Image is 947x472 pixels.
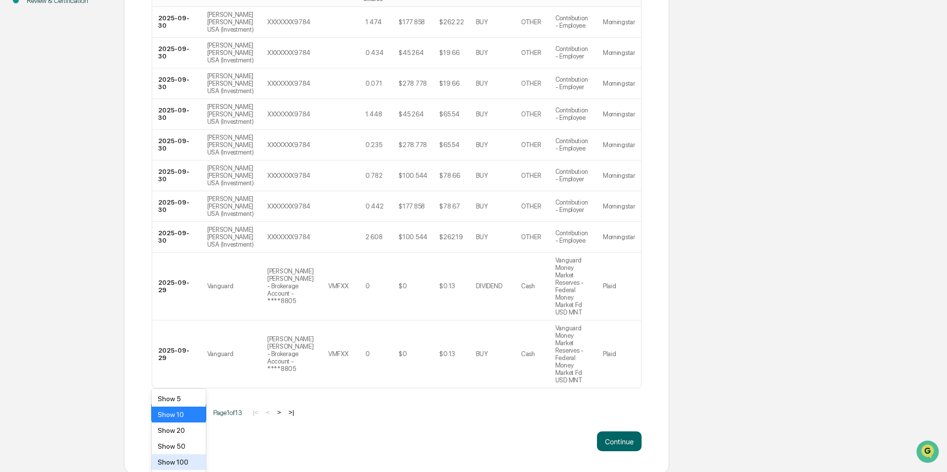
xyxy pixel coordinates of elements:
div: $100.544 [399,172,427,179]
td: 2025-09-30 [152,68,201,99]
div: $78.67 [439,203,460,210]
button: > [274,408,284,417]
div: 🔎 [10,145,18,153]
div: [PERSON_NAME] [PERSON_NAME] USA (Investment) [207,72,255,95]
div: $262.22 [439,18,464,26]
td: Morningstar [597,38,641,68]
iframe: Open customer support [915,439,942,466]
div: [PERSON_NAME] [PERSON_NAME] USA (Investment) [207,103,255,125]
div: 1.448 [365,110,382,118]
button: < [263,408,273,417]
div: 🖐️ [10,126,18,134]
div: 0 [365,350,370,358]
div: DIVIDEND [476,282,502,290]
div: 0.235 [365,141,382,149]
td: 2025-09-30 [152,191,201,222]
div: OTHER [521,233,541,241]
div: OTHER [521,110,541,118]
div: Show 20 [152,422,206,438]
div: $19.66 [439,80,459,87]
td: XXXXXXX9784 [261,191,322,222]
div: Contribution - Employer [555,168,591,183]
span: Pylon [99,168,120,175]
img: 1746055101610-c473b297-6a78-478c-a979-82029cc54cd1 [10,76,28,94]
div: Contribution - Employee [555,137,591,152]
div: $65.54 [439,110,459,118]
div: 2.608 [365,233,383,241]
div: $45.264 [399,110,423,118]
div: OTHER [521,49,541,56]
div: [PERSON_NAME] [PERSON_NAME] USA (Investment) [207,134,255,156]
td: Morningstar [597,160,641,191]
div: VMFXX [328,282,349,290]
div: $177.858 [399,18,425,26]
div: Vanguard [207,350,234,358]
button: Continue [597,431,642,451]
td: Morningstar [597,68,641,99]
button: |< [250,408,261,417]
td: Morningstar [597,191,641,222]
div: 0 [365,282,370,290]
td: XXXXXXX9784 [261,68,322,99]
td: 2025-09-30 [152,160,201,191]
td: XXXXXXX9784 [261,130,322,160]
td: Plaid [597,253,641,320]
div: BUY [476,233,487,241]
div: [PERSON_NAME] [PERSON_NAME] USA (Investment) [207,42,255,64]
div: BUY [476,141,487,149]
div: Cash [521,350,535,358]
td: 2025-09-30 [152,222,201,253]
div: Contribution - Employee [555,106,591,121]
td: XXXXXXX9784 [261,99,322,130]
div: $0.13 [439,350,455,358]
div: Show 5 [152,391,206,407]
a: 🗄️Attestations [68,121,127,139]
td: Morningstar [597,130,641,160]
button: >| [286,408,297,417]
div: $177.858 [399,203,425,210]
p: How can we help? [10,21,180,37]
span: Attestations [82,125,123,135]
div: BUY [476,203,487,210]
div: [PERSON_NAME] [PERSON_NAME] USA (Investment) [207,195,255,217]
div: Vanguard Money Market Reserves - Federal Money Market Fd USD MNT [555,324,591,384]
div: $0 [399,282,407,290]
td: [PERSON_NAME] [PERSON_NAME] - Brokerage Account - ****8805 [261,253,322,320]
div: 0.434 [365,49,384,56]
div: OTHER [521,141,541,149]
div: 0.442 [365,203,384,210]
div: 0.782 [365,172,383,179]
div: $262.19 [439,233,463,241]
div: [PERSON_NAME] [PERSON_NAME] USA (Investment) [207,226,255,248]
div: OTHER [521,203,541,210]
div: OTHER [521,172,541,179]
div: OTHER [521,18,541,26]
div: $278.778 [399,141,427,149]
span: Page 1 of 13 [213,409,242,417]
td: 2025-09-30 [152,38,201,68]
div: Contribution - Employer [555,45,591,60]
div: Contribution - Employee [555,229,591,244]
div: Contribution - Employer [555,76,591,91]
td: Morningstar [597,222,641,253]
div: [PERSON_NAME] [PERSON_NAME] USA (Investment) [207,11,255,33]
div: We're available if you need us! [34,86,125,94]
div: $65.54 [439,141,459,149]
div: Contribution - Employee [555,14,591,29]
div: BUY [476,80,487,87]
div: OTHER [521,80,541,87]
a: Powered byPylon [70,167,120,175]
td: Morningstar [597,99,641,130]
div: $0.13 [439,282,455,290]
div: BUY [476,110,487,118]
td: Morningstar [597,7,641,38]
div: BUY [476,49,487,56]
td: 2025-09-29 [152,320,201,388]
td: XXXXXXX9784 [261,222,322,253]
td: 2025-09-29 [152,253,201,320]
div: Cash [521,282,535,290]
div: $19.66 [439,49,459,56]
div: $0 [399,350,407,358]
td: 2025-09-30 [152,7,201,38]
